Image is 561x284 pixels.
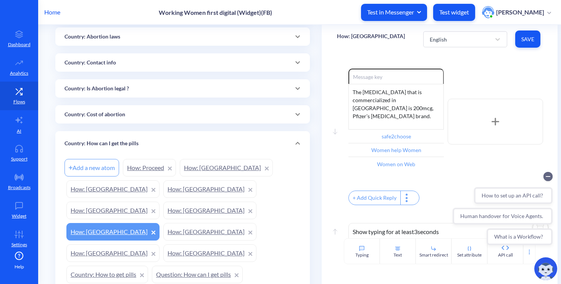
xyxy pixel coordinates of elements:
[64,59,116,67] p: Country: Contact info
[11,241,27,248] p: Settings
[24,20,103,37] button: How to set up an API call?
[37,61,103,78] button: What is a Workflow?
[355,252,369,258] div: Typing
[64,140,139,148] p: Country: How can I get the pills
[55,131,310,156] div: Country: How can I get the pills
[367,8,421,16] span: Test in Messenger
[66,202,160,219] a: How: [GEOGRAPHIC_DATA]
[12,213,26,220] p: Widget
[534,257,557,280] img: copilot-icon.svg
[348,69,444,84] input: Message key
[93,5,103,14] button: Collapse conversation starters
[66,223,160,241] a: How: [GEOGRAPHIC_DATA]
[55,53,310,72] div: Country: Contact info
[64,111,125,119] p: Country: Cost of abortion
[17,128,21,135] p: AI
[64,33,120,41] p: Country: Abortion laws
[55,105,310,124] div: Country: Cost of abortion
[349,191,400,205] div: + Add Quick Reply
[361,4,427,21] button: Test in Messenger
[419,252,448,258] div: Smart redirect
[521,35,534,43] span: Save
[348,130,444,143] input: Button title
[55,79,310,98] div: Country: Is Abortion legal ?
[8,184,31,191] p: Broadcasts
[457,252,482,258] div: Set attribute
[55,27,310,46] div: Country: Abortion laws
[159,9,272,16] p: Working Women first digital (Widget)(FB)
[152,266,243,283] a: Question: How can I get pills
[66,244,160,262] a: How: [GEOGRAPHIC_DATA]
[66,180,160,198] a: How: [GEOGRAPHIC_DATA]
[66,266,148,283] a: Country: How to get pills
[44,8,60,17] p: Home
[496,8,544,16] p: [PERSON_NAME]
[348,143,444,157] input: Button title
[180,159,273,176] a: How: [GEOGRAPHIC_DATA]
[10,70,28,77] p: Analytics
[393,252,402,258] div: Text
[478,5,555,19] button: user photo[PERSON_NAME]
[163,202,256,219] a: How: [GEOGRAPHIC_DATA]
[123,159,176,176] a: How: Proceed
[11,156,27,162] p: Support
[13,98,25,105] p: Flows
[348,84,444,130] div: The [MEDICAL_DATA] that is commercialized in [GEOGRAPHIC_DATA] is 200mcg, Pfizer’s [MEDICAL_DATA]...
[515,30,540,48] button: Save
[163,223,256,241] a: How: [GEOGRAPHIC_DATA]
[433,4,475,21] button: Test widget
[15,263,24,270] span: Help
[430,35,447,43] div: English
[348,157,444,171] input: Button title
[64,85,129,93] p: Country: Is Abortion legal ?
[353,227,538,236] p: Show typing for at least 3 seconds
[482,6,494,18] img: user photo
[337,32,405,40] p: How: [GEOGRAPHIC_DATA]
[163,244,256,262] a: How: [GEOGRAPHIC_DATA]
[498,252,513,258] div: API call
[8,41,31,48] p: Dashboard
[3,40,103,57] button: Human handover for Voice Agents.
[163,180,256,198] a: How: [GEOGRAPHIC_DATA]
[439,8,469,16] p: Test widget
[64,159,119,176] div: Add a new atom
